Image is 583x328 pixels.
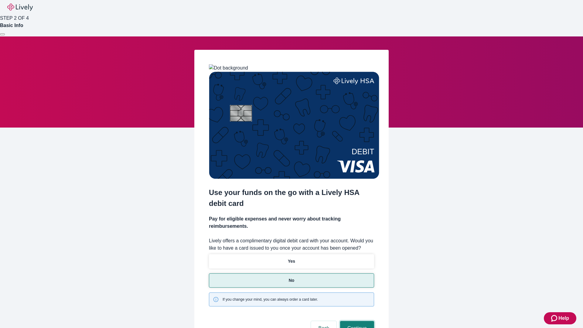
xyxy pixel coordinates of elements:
span: If you change your mind, you can always order a card later. [223,297,318,302]
span: Help [558,315,569,322]
h4: Pay for eligible expenses and never worry about tracking reimbursements. [209,215,374,230]
img: Dot background [209,64,248,72]
button: No [209,273,374,288]
button: Yes [209,254,374,268]
h2: Use your funds on the go with a Lively HSA debit card [209,187,374,209]
p: No [289,277,295,284]
img: Debit card [209,72,379,179]
p: Yes [288,258,295,265]
label: Lively offers a complimentary digital debit card with your account. Would you like to have a card... [209,237,374,252]
button: Zendesk support iconHelp [544,312,576,324]
svg: Zendesk support icon [551,315,558,322]
img: Lively [7,4,33,11]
